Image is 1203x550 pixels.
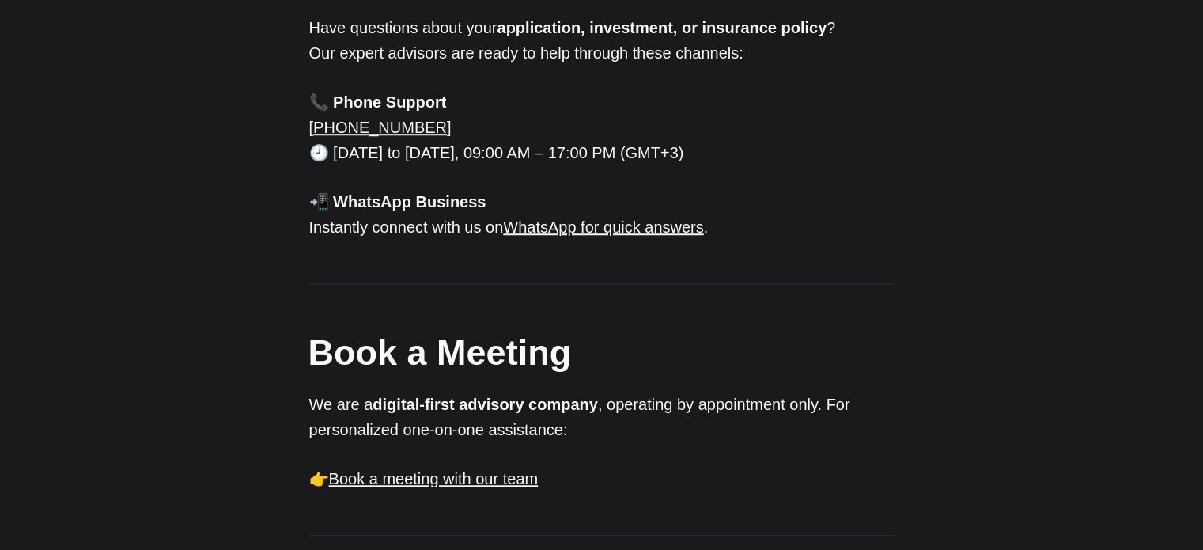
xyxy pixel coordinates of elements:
p: 🕘 [DATE] to [DATE], 09:00 AM – 17:00 PM (GMT+3) [309,89,895,165]
p: 👉 [309,466,895,491]
a: [PHONE_NUMBER] [309,119,452,136]
strong: 📲 WhatsApp Business [309,193,486,211]
p: Have questions about your ? Our expert advisors are ready to help through these channels: [309,15,895,66]
strong: application, investment, or insurance policy [497,19,827,36]
a: Book a meeting with our team [329,470,539,487]
strong: 📞 Phone Support [309,93,447,111]
p: We are a , operating by appointment only. For personalized one-on-one assistance: [309,392,895,442]
p: Instantly connect with us on . [309,189,895,240]
a: WhatsApp for quick answers [503,218,703,236]
strong: digital-first advisory company [373,396,598,413]
h2: Book a Meeting [308,328,894,377]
